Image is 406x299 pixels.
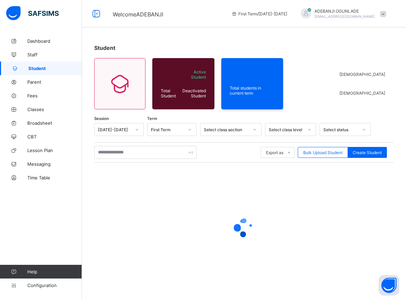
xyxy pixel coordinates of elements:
[28,66,82,71] span: Student
[27,269,82,274] span: Help
[314,9,375,14] span: ADEBANJI OGUNLADE
[27,38,82,44] span: Dashboard
[27,134,82,139] span: CBT
[181,88,206,98] span: Deactivated Student
[27,79,82,85] span: Parent
[269,127,304,132] div: Select class level
[27,52,82,57] span: Staff
[27,120,82,126] span: Broadsheet
[379,275,399,296] button: Open asap
[27,175,82,180] span: Time Table
[159,86,180,100] div: Total Student
[113,11,163,18] span: Welcome ADEBANJI
[181,69,206,80] span: Active Student
[27,107,82,112] span: Classes
[6,6,59,21] img: safsims
[151,127,184,132] div: First Term
[294,8,390,19] div: ADEBANJIOGUNLADE
[323,127,358,132] div: Select status
[27,161,82,167] span: Messaging
[98,127,131,132] div: [DATE]-[DATE]
[230,85,275,96] span: Total students in current term
[27,93,82,98] span: Fees
[339,72,385,77] span: [DEMOGRAPHIC_DATA]
[339,91,385,96] span: [DEMOGRAPHIC_DATA]
[232,11,287,16] span: session/term information
[94,116,109,121] span: Session
[27,148,82,153] span: Lesson Plan
[204,127,249,132] div: Select class section
[303,150,342,155] span: Bulk Upload Student
[266,150,283,155] span: Export as
[94,44,115,51] span: Student
[147,116,157,121] span: Term
[27,283,82,288] span: Configuration
[314,14,375,18] span: [EMAIL_ADDRESS][DOMAIN_NAME]
[353,150,382,155] span: Create Student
